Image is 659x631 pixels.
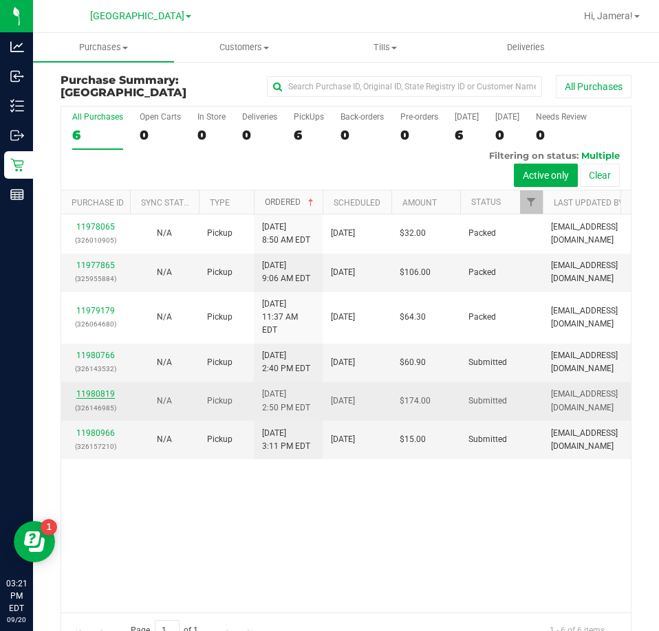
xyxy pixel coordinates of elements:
[400,311,426,324] span: $64.30
[455,127,479,143] div: 6
[157,434,172,444] span: Not Applicable
[331,433,355,446] span: [DATE]
[400,433,426,446] span: $15.00
[72,198,124,208] a: Purchase ID
[316,41,455,54] span: Tills
[262,349,310,375] span: [DATE] 2:40 PM EDT
[400,227,426,240] span: $32.00
[76,389,115,399] a: 11980819
[6,615,27,625] p: 09/20
[400,112,438,122] div: Pre-orders
[207,266,233,279] span: Pickup
[207,311,233,324] span: Pickup
[400,395,431,408] span: $174.00
[10,158,24,172] inline-svg: Retail
[69,234,122,247] p: (326010905)
[242,112,277,122] div: Deliveries
[331,227,355,240] span: [DATE]
[468,266,496,279] span: Packed
[262,259,310,285] span: [DATE] 9:06 AM EDT
[157,228,172,238] span: Not Applicable
[76,222,115,232] a: 11978065
[157,357,172,367] span: Not Applicable
[76,306,115,315] a: 11979179
[536,127,587,143] div: 0
[468,356,507,369] span: Submitted
[455,33,596,62] a: Deliveries
[400,356,426,369] span: $60.90
[207,433,233,446] span: Pickup
[72,127,123,143] div: 6
[69,362,122,375] p: (326143532)
[69,272,122,285] p: (325955884)
[267,76,542,97] input: Search Purchase ID, Original ID, State Registry ID or Customer Name...
[315,33,456,62] a: Tills
[400,266,431,279] span: $106.00
[331,266,355,279] span: [DATE]
[10,99,24,113] inline-svg: Inventory
[400,127,438,143] div: 0
[69,401,122,414] p: (326146985)
[294,112,324,122] div: PickUps
[14,521,55,562] iframe: Resource center
[6,577,27,615] p: 03:21 PM EDT
[157,227,172,240] button: N/A
[334,198,380,208] a: Scheduled
[554,198,623,208] a: Last Updated By
[262,298,314,337] span: [DATE] 11:37 AM EDT
[76,261,115,270] a: 11977865
[76,351,115,360] a: 11980766
[262,427,310,453] span: [DATE] 3:11 PM EDT
[33,33,174,62] a: Purchases
[242,127,277,143] div: 0
[556,75,631,98] button: All Purchases
[69,440,122,453] p: (326157210)
[520,190,543,214] a: Filter
[197,112,226,122] div: In Store
[207,395,233,408] span: Pickup
[10,129,24,142] inline-svg: Outbound
[341,127,384,143] div: 0
[265,197,316,207] a: Ordered
[33,41,174,54] span: Purchases
[141,198,194,208] a: Sync Status
[468,311,496,324] span: Packed
[581,150,620,161] span: Multiple
[580,164,620,187] button: Clear
[471,197,501,207] a: Status
[10,188,24,201] inline-svg: Reports
[197,127,226,143] div: 0
[157,395,172,408] button: N/A
[157,312,172,322] span: Not Applicable
[69,318,122,331] p: (326064680)
[495,127,519,143] div: 0
[61,74,251,98] h3: Purchase Summary:
[207,227,233,240] span: Pickup
[331,356,355,369] span: [DATE]
[331,311,355,324] span: [DATE]
[584,10,633,21] span: Hi, Jamera!
[157,311,172,324] button: N/A
[514,164,578,187] button: Active only
[455,112,479,122] div: [DATE]
[489,150,579,161] span: Filtering on status:
[468,227,496,240] span: Packed
[157,266,172,279] button: N/A
[402,198,437,208] a: Amount
[174,33,315,62] a: Customers
[536,112,587,122] div: Needs Review
[341,112,384,122] div: Back-orders
[175,41,314,54] span: Customers
[157,356,172,369] button: N/A
[90,10,184,22] span: [GEOGRAPHIC_DATA]
[140,127,181,143] div: 0
[157,267,172,277] span: Not Applicable
[262,221,310,247] span: [DATE] 8:50 AM EDT
[207,356,233,369] span: Pickup
[210,198,230,208] a: Type
[10,40,24,54] inline-svg: Analytics
[157,396,172,406] span: Not Applicable
[331,395,355,408] span: [DATE]
[262,388,310,414] span: [DATE] 2:50 PM EDT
